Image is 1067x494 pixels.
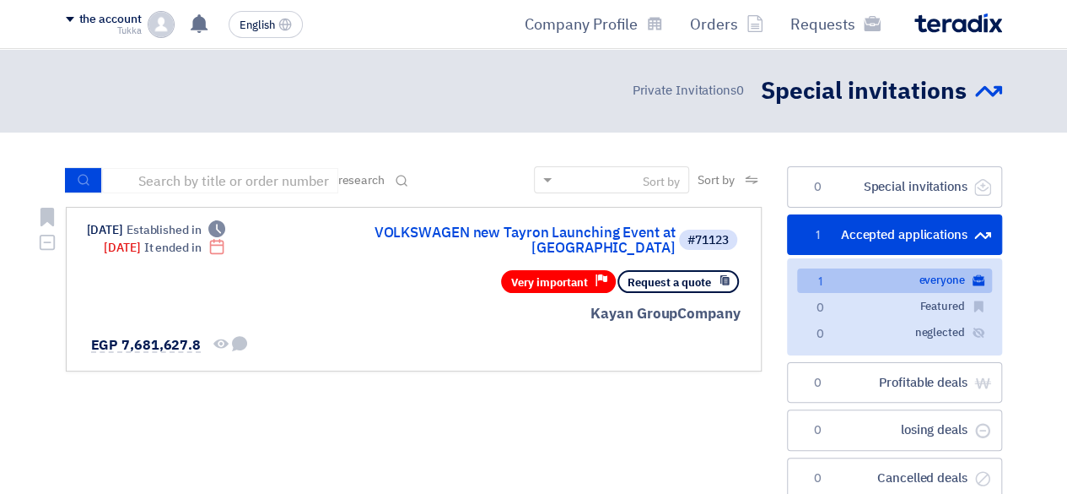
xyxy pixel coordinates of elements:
[338,225,676,256] a: VOLKSWAGEN new Tayron Launching Event at [GEOGRAPHIC_DATA]
[374,222,675,258] font: VOLKSWAGEN new Tayron Launching Event at [GEOGRAPHIC_DATA]
[879,373,967,392] font: Profitable deals
[863,177,967,196] font: Special invitations
[787,410,1002,451] a: losing deals0
[919,298,964,314] font: Featured
[698,171,734,189] font: Sort by
[814,181,822,193] font: 0
[628,274,711,290] font: Request a quote
[816,229,820,242] font: 1
[117,24,142,38] font: Tukka
[127,221,202,239] font: Established in
[148,11,175,38] img: profile_test.png
[914,14,1002,33] img: Teradix logo
[643,173,680,191] font: Sort by
[677,303,740,324] font: Company
[787,214,1002,256] a: Accepted applications1
[901,421,967,439] font: losing deals
[229,11,303,38] button: English
[814,472,822,485] font: 0
[818,275,822,288] font: 1
[841,225,967,244] font: Accepted applications
[816,328,824,340] font: 0
[511,274,588,290] font: Very important
[761,73,967,109] font: Special invitations
[777,4,894,44] a: Requests
[240,17,275,33] font: English
[736,81,744,100] font: 0
[590,303,677,324] font: Kayan Group
[79,10,142,28] font: the account
[102,168,338,193] input: Search by title or order number
[816,301,824,314] font: 0
[525,13,638,35] font: Company Profile
[87,221,123,239] font: [DATE]
[790,13,855,35] font: Requests
[814,424,822,437] font: 0
[787,166,1002,208] a: Special invitations0
[690,13,738,35] font: Orders
[338,171,385,189] font: research
[914,324,964,340] font: neglected
[877,469,967,487] font: Cancelled deals
[676,4,777,44] a: Orders
[104,239,140,257] font: [DATE]
[687,231,729,249] font: #71123
[91,335,202,356] font: EGP 7,681,627.8
[632,81,736,100] font: Private Invitations
[814,377,822,389] font: 0
[919,272,964,288] font: everyone
[144,239,202,257] font: It ended in
[787,362,1002,404] a: Profitable deals0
